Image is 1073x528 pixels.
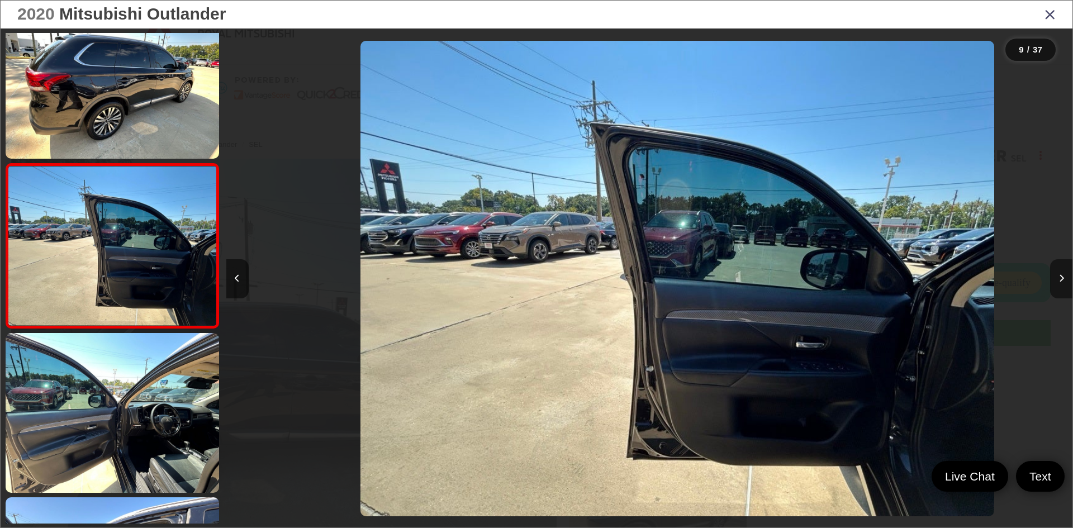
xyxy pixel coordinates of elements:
span: Live Chat [939,469,1000,484]
img: 2020 Mitsubishi Outlander SEL [360,41,994,516]
span: Mitsubishi Outlander [59,4,226,23]
span: 2020 [17,4,55,23]
a: Live Chat [932,461,1008,492]
button: Next image [1050,259,1072,298]
i: Close gallery [1044,7,1056,21]
a: Text [1016,461,1065,492]
span: 9 [1019,45,1023,54]
img: 2020 Mitsubishi Outlander SEL [6,166,218,325]
button: Previous image [226,259,249,298]
span: Text [1024,469,1057,484]
img: 2020 Mitsubishi Outlander SEL [3,331,221,494]
span: 37 [1033,45,1042,54]
span: / [1026,46,1031,54]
